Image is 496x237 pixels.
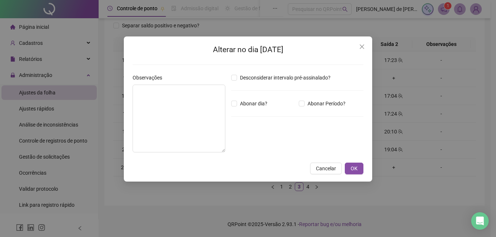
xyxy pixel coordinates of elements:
button: Cancelar [310,163,342,174]
span: Abonar Período? [305,100,348,108]
span: Abonar dia? [237,100,270,108]
span: close [359,44,365,50]
label: Observações [133,74,167,82]
h2: Alterar no dia [DATE] [133,44,363,56]
button: OK [345,163,363,174]
span: Cancelar [316,164,336,172]
button: Close [356,41,368,53]
span: Desconsiderar intervalo pré-assinalado? [237,74,333,82]
div: Open Intercom Messenger [471,212,489,230]
span: OK [351,164,358,172]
